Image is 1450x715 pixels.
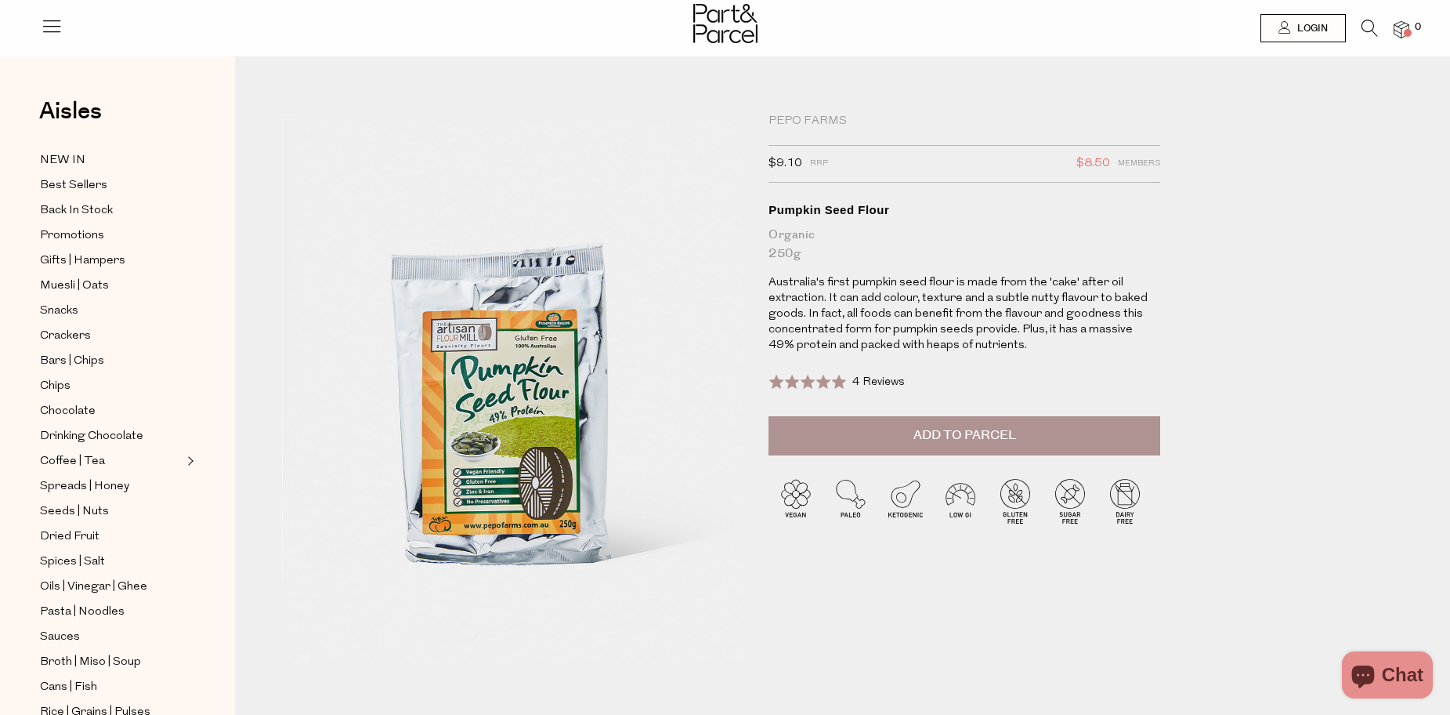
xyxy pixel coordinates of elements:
a: Broth | Miso | Soup [40,652,183,672]
span: Spices | Salt [40,553,105,572]
span: Drinking Chocolate [40,427,143,446]
a: Spices | Salt [40,552,183,572]
span: Members [1118,154,1160,174]
a: Coffee | Tea [40,452,183,471]
span: Seeds | Nuts [40,503,109,521]
span: Broth | Miso | Soup [40,653,141,672]
a: Muesli | Oats [40,276,183,296]
inbox-online-store-chat: Shopify online store chat [1337,651,1437,702]
button: Add to Parcel [768,416,1160,455]
span: Muesli | Oats [40,277,109,296]
div: Pumpkin Seed Flour [768,202,1160,218]
span: Chips [40,377,71,396]
span: Best Sellers [40,176,107,195]
a: Spreads | Honey [40,477,183,496]
div: Organic 250g [768,226,1160,263]
a: Chocolate [40,401,183,421]
span: Crackers [40,327,91,346]
a: Best Sellers [40,176,183,195]
a: Promotions [40,226,183,245]
a: 0 [1394,21,1409,38]
a: Bars | Chips [40,351,183,371]
span: $8.50 [1076,154,1110,174]
a: NEW IN [40,151,183,170]
a: Gifts | Hampers [40,251,183,270]
a: Pasta | Noodles [40,602,183,622]
span: Snacks [40,302,78,321]
img: P_P-ICONS-Live_Bec_V11_Ketogenic.svg [878,474,933,528]
span: Dried Fruit [40,528,99,546]
img: P_P-ICONS-Live_Bec_V11_Vegan.svg [768,474,823,528]
span: Aisles [39,94,102,129]
span: Login [1293,22,1328,35]
a: Chips [40,376,183,396]
a: Snacks [40,301,183,321]
img: P_P-ICONS-Live_Bec_V11_Low_Gi.svg [933,474,988,528]
span: Chocolate [40,402,96,421]
span: 0 [1411,20,1425,34]
span: $9.10 [768,154,802,174]
span: Pasta | Noodles [40,603,125,622]
a: Drinking Chocolate [40,426,183,446]
button: Expand/Collapse Coffee | Tea [183,452,194,470]
span: Gifts | Hampers [40,252,125,270]
a: Dried Fruit [40,527,183,546]
p: Australia's first pumpkin seed flour is made from the 'cake' after oil extraction. It can add col... [768,275,1160,354]
span: NEW IN [40,151,85,170]
img: P_P-ICONS-Live_Bec_V11_Paleo.svg [823,474,878,528]
span: Add to Parcel [913,426,1016,445]
img: Pumpkin Seed Flour [282,119,745,666]
span: RRP [810,154,828,174]
img: Part&Parcel [693,4,758,43]
span: Sauces [40,628,80,647]
span: Oils | Vinegar | Ghee [40,578,147,597]
a: Seeds | Nuts [40,502,183,521]
span: Bars | Chips [40,352,104,371]
span: Spreads | Honey [40,477,129,496]
span: Cans | Fish [40,678,97,697]
a: Sauces [40,627,183,647]
img: P_P-ICONS-Live_Bec_V11_Gluten_Free.svg [988,474,1043,528]
a: Crackers [40,326,183,346]
a: Oils | Vinegar | Ghee [40,577,183,597]
span: Promotions [40,227,104,245]
a: Cans | Fish [40,677,183,697]
img: P_P-ICONS-Live_Bec_V11_Dairy_Free.svg [1097,474,1152,528]
a: Aisles [39,100,102,139]
a: Login [1260,14,1346,42]
span: Back In Stock [40,201,113,220]
span: 4 Reviews [852,376,905,388]
a: Back In Stock [40,201,183,220]
div: Pepo Farms [768,114,1160,129]
span: Coffee | Tea [40,452,105,471]
img: P_P-ICONS-Live_Bec_V11_Sugar_Free.svg [1043,474,1097,528]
